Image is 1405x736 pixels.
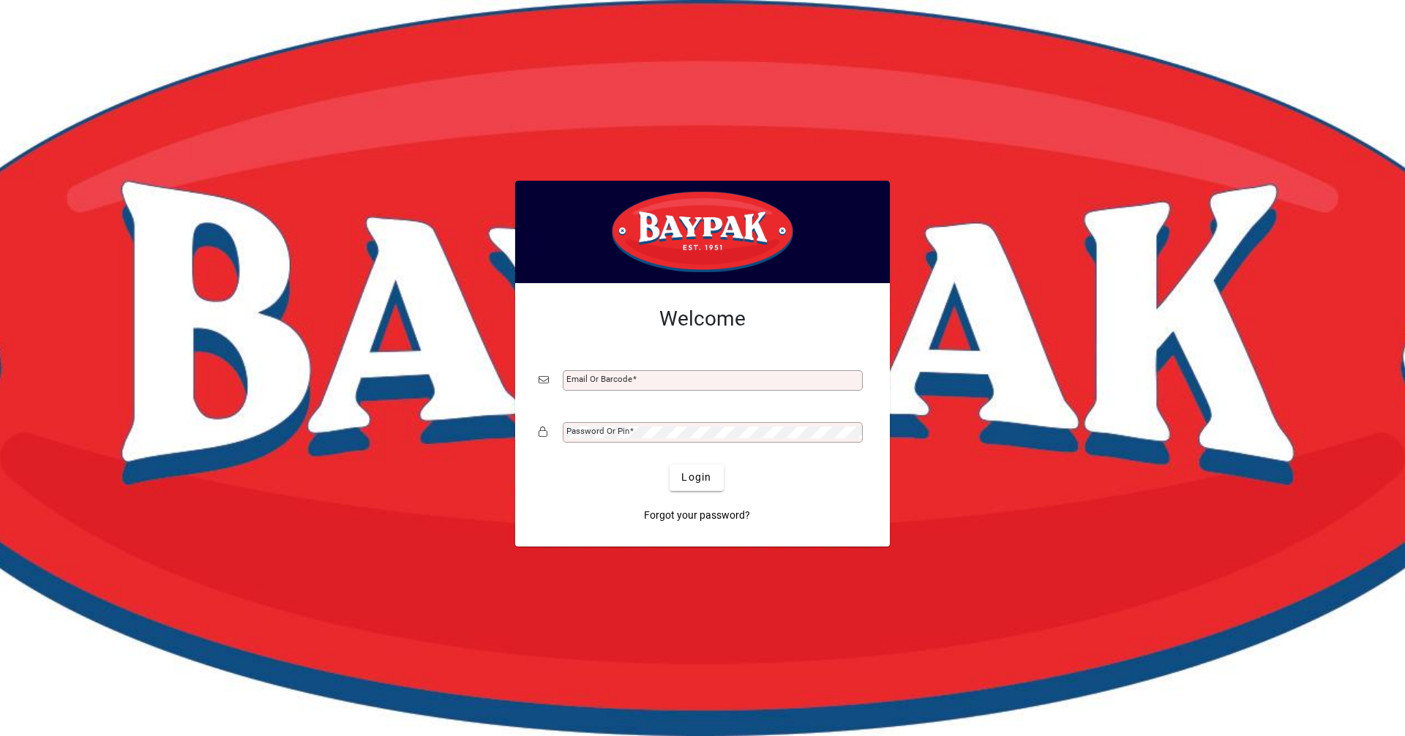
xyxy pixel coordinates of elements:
[539,307,866,331] h2: Welcome
[566,374,632,384] mat-label: Email or Barcode
[644,508,750,523] span: Forgot your password?
[638,503,756,529] a: Forgot your password?
[566,426,629,436] mat-label: Password or Pin
[681,470,711,485] span: Login
[670,465,723,491] button: Login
